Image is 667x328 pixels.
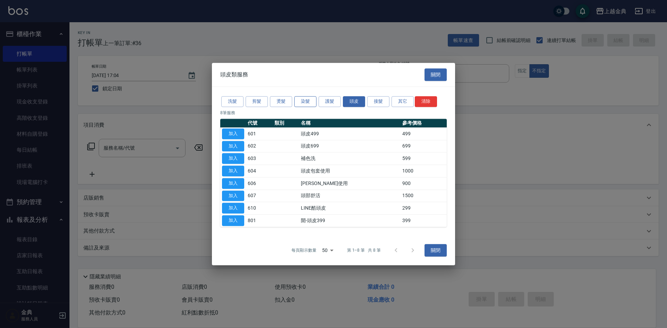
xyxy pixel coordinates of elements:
td: 1500 [401,190,447,202]
td: LINE酷頭皮 [299,202,401,215]
td: 1000 [401,165,447,177]
p: 8 筆服務 [220,110,447,116]
td: 604 [246,165,273,177]
th: 代號 [246,119,273,128]
button: 燙髮 [270,96,292,107]
td: 299 [401,202,447,215]
button: 加入 [222,128,244,139]
td: 頭皮499 [299,128,401,140]
button: 染髮 [294,96,316,107]
button: 加入 [222,203,244,214]
td: 900 [401,177,447,190]
td: 頭部舒活 [299,190,401,202]
td: 頭皮包套使用 [299,165,401,177]
button: 關閉 [425,244,447,257]
button: 剪髮 [246,96,268,107]
td: 801 [246,215,273,227]
span: 頭皮類服務 [220,71,248,78]
button: 加入 [222,141,244,152]
td: 499 [401,128,447,140]
th: 名稱 [299,119,401,128]
th: 類別 [273,119,299,128]
td: 602 [246,140,273,152]
button: 護髮 [319,96,341,107]
p: 第 1–8 筆 共 8 筆 [347,247,381,253]
div: 50 [319,241,336,260]
td: 601 [246,128,273,140]
td: 699 [401,140,447,152]
td: 頭皮699 [299,140,401,152]
p: 每頁顯示數量 [291,247,316,253]
td: 599 [401,152,447,165]
td: 開-頭皮399 [299,215,401,227]
button: 頭皮 [343,96,365,107]
td: 607 [246,190,273,202]
button: 接髮 [367,96,389,107]
td: 610 [246,202,273,215]
button: 加入 [222,153,244,164]
button: 加入 [222,191,244,201]
button: 加入 [222,178,244,189]
button: 洗髮 [221,96,244,107]
td: 補色洗 [299,152,401,165]
th: 參考價格 [401,119,447,128]
button: 關閉 [425,68,447,81]
button: 加入 [222,215,244,226]
button: 加入 [222,166,244,176]
button: 清除 [415,96,437,107]
td: [PERSON_NAME]使用 [299,177,401,190]
button: 其它 [392,96,414,107]
td: 606 [246,177,273,190]
td: 399 [401,215,447,227]
td: 603 [246,152,273,165]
